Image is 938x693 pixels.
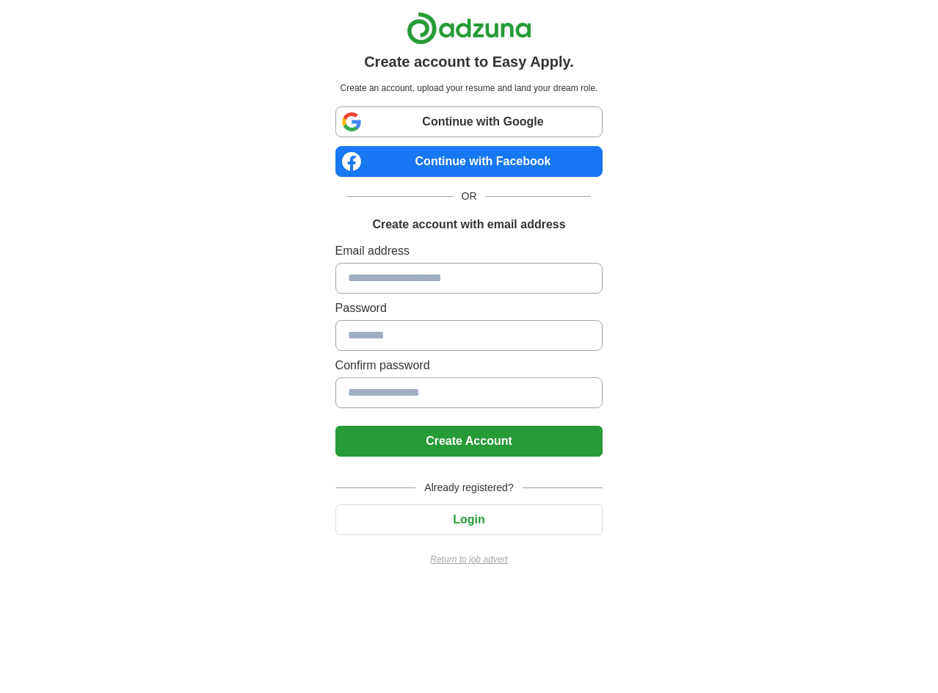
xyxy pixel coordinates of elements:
[338,81,600,95] p: Create an account, upload your resume and land your dream role.
[335,426,603,457] button: Create Account
[335,300,603,317] label: Password
[335,357,603,374] label: Confirm password
[335,553,603,566] a: Return to job advert
[335,504,603,535] button: Login
[335,106,603,137] a: Continue with Google
[335,146,603,177] a: Continue with Facebook
[364,51,574,73] h1: Create account to Easy Apply.
[335,513,603,526] a: Login
[453,189,486,204] span: OR
[372,216,565,233] h1: Create account with email address
[407,12,531,45] img: Adzuna logo
[415,480,522,496] span: Already registered?
[335,242,603,260] label: Email address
